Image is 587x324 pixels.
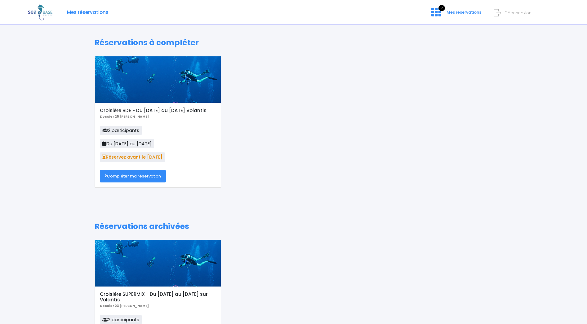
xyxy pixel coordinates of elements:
[95,222,492,231] h1: Réservations archivées
[100,170,166,182] a: Compléter ma réservation
[100,126,142,135] span: 2 participants
[100,114,149,119] b: Dossier 25 [PERSON_NAME]
[100,108,216,113] h5: Croisière BDE - Du [DATE] au [DATE] Volantis
[95,38,492,47] h1: Réservations à compléter
[505,10,531,16] span: Déconnexion
[438,5,445,11] span: 2
[426,11,485,17] a: 2 Mes réservations
[447,9,481,15] span: Mes réservations
[100,304,149,308] b: Dossier 23 [PERSON_NAME]
[100,152,165,162] span: Réservez avant le [DATE]
[100,139,154,148] span: Du [DATE] au [DATE]
[100,291,216,303] h5: Croisière SUPERMIX - Du [DATE] au [DATE] sur Volantis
